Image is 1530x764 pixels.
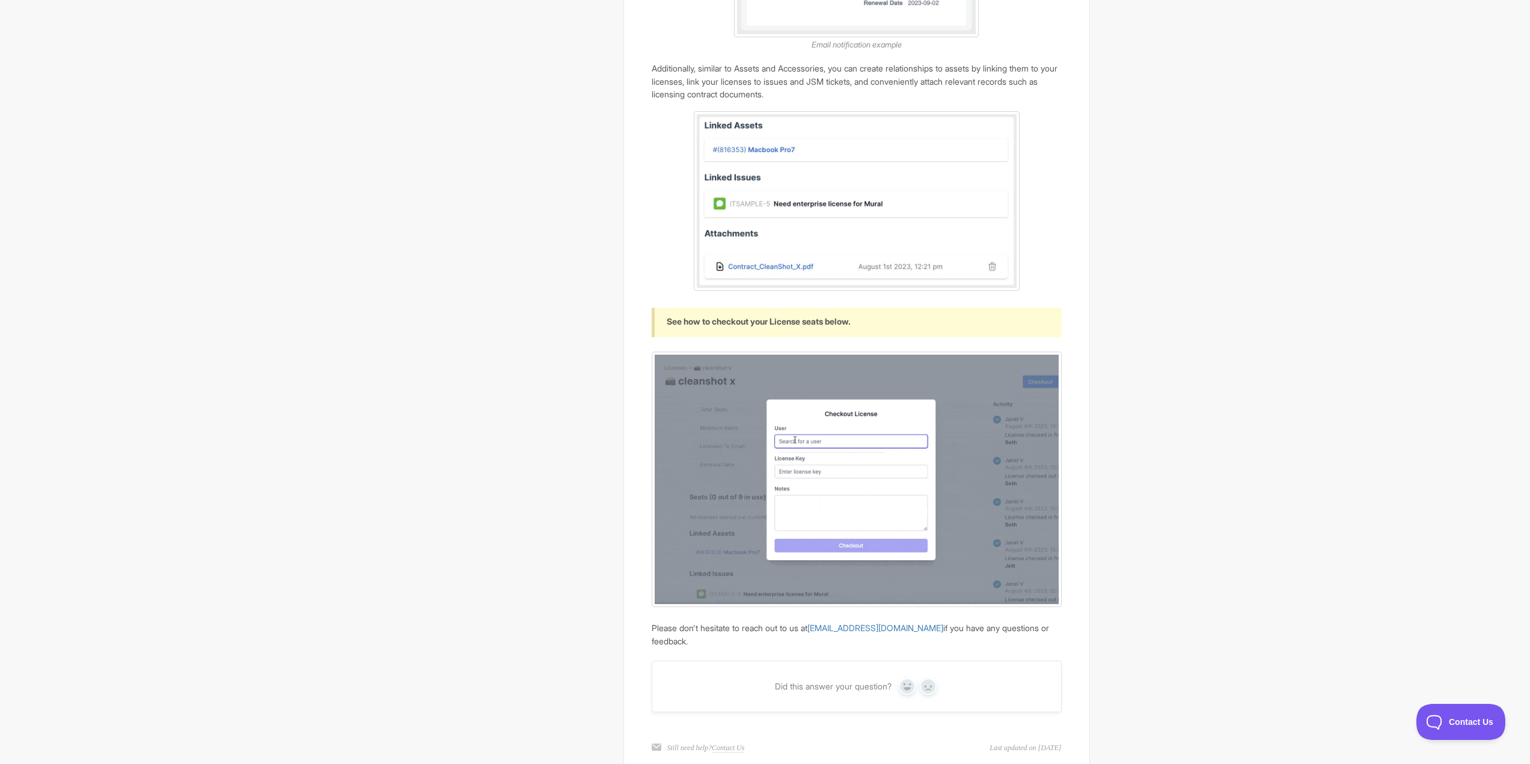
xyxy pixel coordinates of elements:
[775,681,892,692] span: Did this answer your question?
[667,742,744,753] p: Still need help?
[990,742,1061,753] time: Last updated on [DATE]
[652,62,1061,101] p: Additionally, similar to Assets and Accessories, you can create relationships to assets by linkin...
[1416,704,1506,740] iframe: Toggle Customer Support
[807,623,943,633] a: [EMAIL_ADDRESS][DOMAIN_NAME]
[694,111,1020,291] img: file-jGpql58Ipt.jpg
[712,744,744,753] a: Contact Us
[652,622,1061,647] p: Please don't hesitate to reach out to us at if you have any questions or feedback.
[734,38,979,52] figcaption: Email notification example
[652,352,1061,607] img: file-aZcnaxMezy.gif
[667,316,851,326] b: See how to checkout your License seats below.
